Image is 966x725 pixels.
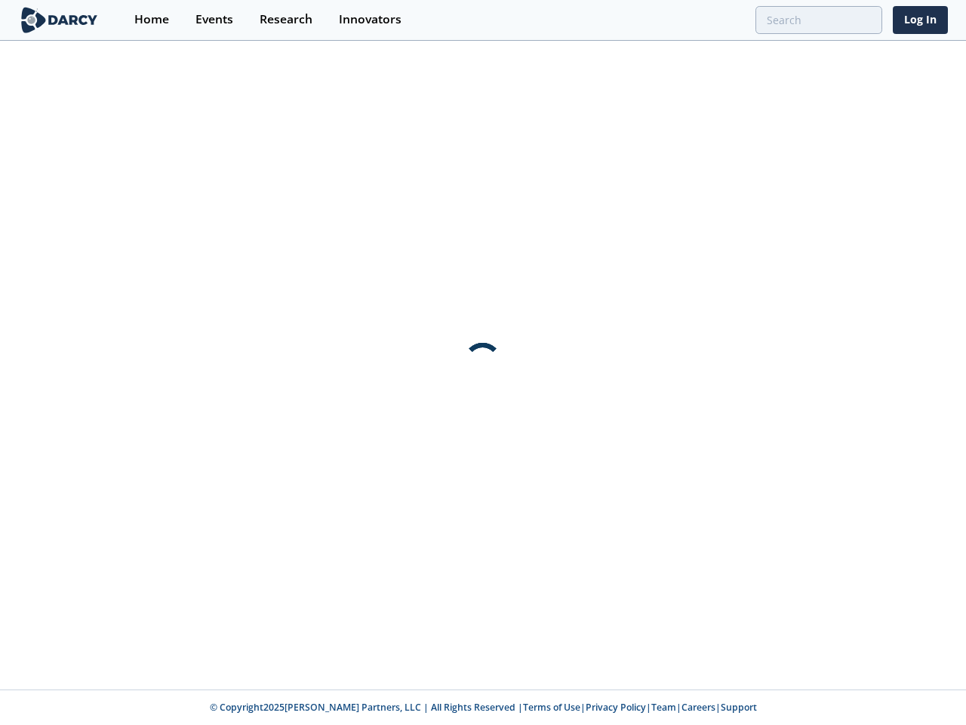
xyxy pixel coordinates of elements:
input: Advanced Search [755,6,882,34]
div: Research [260,14,312,26]
a: Privacy Policy [586,701,646,714]
a: Terms of Use [523,701,580,714]
div: Innovators [339,14,401,26]
div: Events [195,14,233,26]
a: Support [721,701,757,714]
a: Log In [893,6,948,34]
a: Careers [681,701,715,714]
div: Home [134,14,169,26]
p: © Copyright 2025 [PERSON_NAME] Partners, LLC | All Rights Reserved | | | | | [21,701,945,714]
img: logo-wide.svg [18,7,100,33]
a: Team [651,701,676,714]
